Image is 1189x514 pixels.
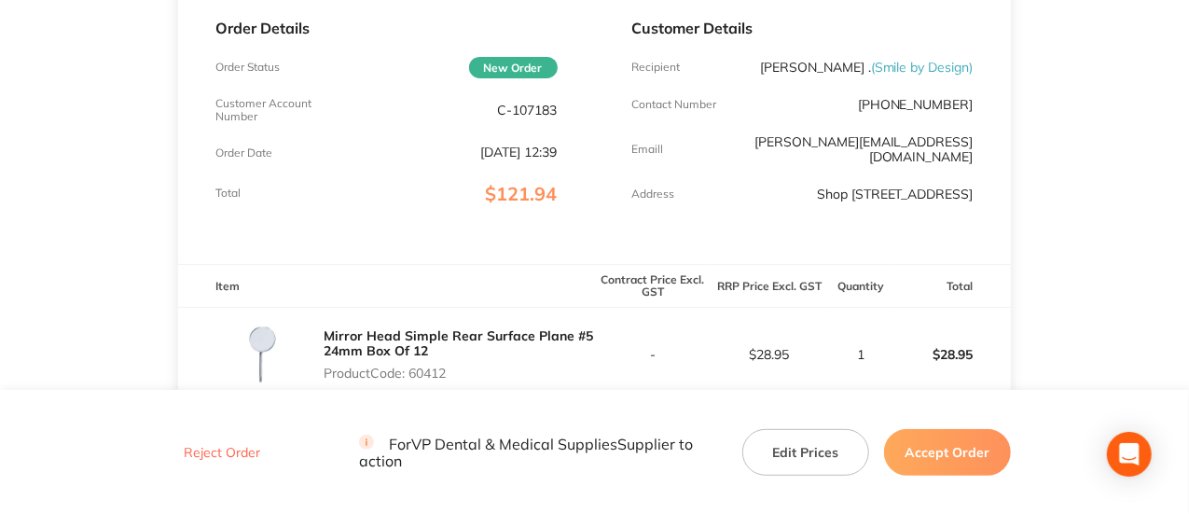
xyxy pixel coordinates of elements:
[632,20,974,36] p: Customer Details
[632,188,675,201] p: Address
[498,103,558,118] p: C-107183
[481,145,558,160] p: [DATE] 12:39
[827,264,893,308] th: Quantity
[469,57,558,78] span: New Order
[884,428,1011,475] button: Accept Order
[178,264,594,308] th: Item
[632,98,717,111] p: Contact Number
[178,444,266,461] button: Reject Order
[742,428,869,475] button: Edit Prices
[632,61,681,74] p: Recipient
[895,332,1010,377] p: $28.95
[595,264,712,308] th: Contract Price Excl. GST
[359,434,720,469] p: For VP Dental & Medical Supplies Supplier to action
[215,308,309,401] img: bWlwbDg5aw
[486,182,558,205] span: $121.94
[324,327,593,359] a: Mirror Head Simple Rear Surface Plane #5 24mm Box Of 12
[712,347,826,362] p: $28.95
[215,97,329,123] p: Customer Account Number
[754,133,974,165] a: [PERSON_NAME][EMAIL_ADDRESS][DOMAIN_NAME]
[215,61,280,74] p: Order Status
[871,59,974,76] span: ( Smile by Design )
[215,187,241,200] p: Total
[828,347,892,362] p: 1
[324,366,594,381] p: Product Code: 60412
[215,146,272,160] p: Order Date
[711,264,827,308] th: RRP Price Excl. GST
[894,264,1011,308] th: Total
[632,143,664,156] p: Emaill
[817,187,974,201] p: Shop [STREET_ADDRESS]
[1107,432,1152,477] div: Open Intercom Messenger
[858,97,974,112] p: [PHONE_NUMBER]
[596,347,711,362] p: -
[760,60,974,75] p: [PERSON_NAME] .
[215,20,557,36] p: Order Details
